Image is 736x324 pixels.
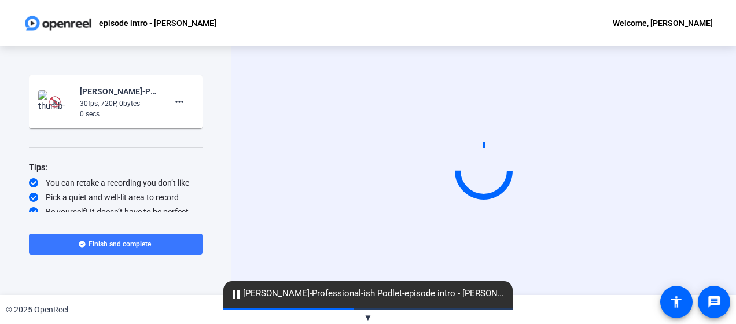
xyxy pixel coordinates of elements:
[29,177,203,189] div: You can retake a recording you don’t like
[29,192,203,203] div: Pick a quiet and well-lit area to record
[80,109,157,119] div: 0 secs
[29,206,203,218] div: Be yourself! It doesn’t have to be perfect
[49,96,61,108] img: Preview is unavailable
[6,304,68,316] div: © 2025 OpenReel
[99,16,216,30] p: episode intro - [PERSON_NAME]
[707,295,721,309] mat-icon: message
[223,287,513,301] span: [PERSON_NAME]-Professional-ish Podlet-episode intro - [PERSON_NAME]-1759327627036-webcam
[38,90,72,113] img: thumb-nail
[80,84,157,98] div: [PERSON_NAME]-Professional-ish Podlet-episode intro - [PERSON_NAME]-1759327627036-webcam
[613,16,713,30] div: Welcome, [PERSON_NAME]
[89,240,151,249] span: Finish and complete
[29,160,203,174] div: Tips:
[29,234,203,255] button: Finish and complete
[364,312,373,323] span: ▼
[80,98,157,109] div: 30fps, 720P, 0bytes
[23,12,93,35] img: OpenReel logo
[229,288,243,301] mat-icon: pause
[172,95,186,109] mat-icon: more_horiz
[669,295,683,309] mat-icon: accessibility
